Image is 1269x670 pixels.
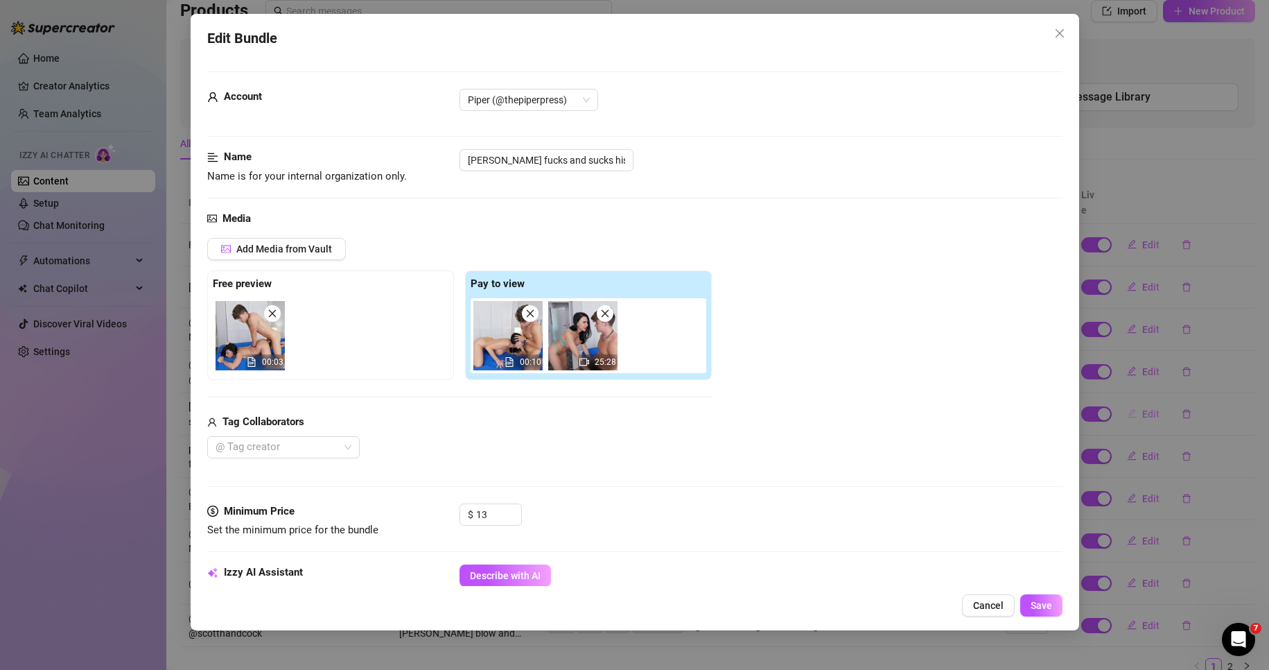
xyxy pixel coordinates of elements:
[224,151,252,163] strong: Name
[525,309,535,318] span: close
[473,301,543,370] div: 00:10
[468,89,590,110] span: Piper (@thepiperpress)
[595,357,616,367] span: 25:28
[224,505,295,517] strong: Minimum Price
[262,357,283,367] span: 00:03
[222,212,251,225] strong: Media
[579,357,589,367] span: video-camera
[247,357,256,367] span: file-gif
[224,90,262,103] strong: Account
[1053,28,1065,39] span: close
[1048,28,1070,39] span: Close
[207,211,217,227] span: picture
[1222,623,1255,656] iframe: Intercom live chat
[216,301,285,370] img: media
[222,415,304,428] strong: Tag Collaborators
[972,600,1003,611] span: Cancel
[600,309,610,318] span: close
[548,301,618,370] img: media
[473,301,543,370] img: media
[207,170,407,182] span: Name is for your internal organization only.
[207,238,346,260] button: Add Media from Vault
[207,414,217,431] span: user
[207,524,378,536] span: Set the minimum price for the bundle
[221,244,231,254] span: picture
[207,504,218,520] span: dollar
[471,277,525,290] strong: Pay to view
[1048,22,1070,44] button: Close
[224,566,303,578] strong: Izzy AI Assistant
[207,89,218,105] span: user
[548,301,618,370] div: 25:28
[213,277,272,290] strong: Free preview
[460,565,551,587] button: Describe with AI
[961,594,1014,617] button: Cancel
[1019,594,1062,617] button: Save
[1250,623,1261,634] span: 7
[505,357,514,367] span: file-gif
[470,570,541,581] span: Describe with AI
[207,149,218,166] span: align-left
[460,149,633,171] input: Enter a name
[520,357,541,367] span: 00:10
[216,301,285,370] div: 00:03
[1030,600,1051,611] span: Save
[268,309,277,318] span: close
[236,243,332,255] span: Add Media from Vault
[207,28,277,49] span: Edit Bundle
